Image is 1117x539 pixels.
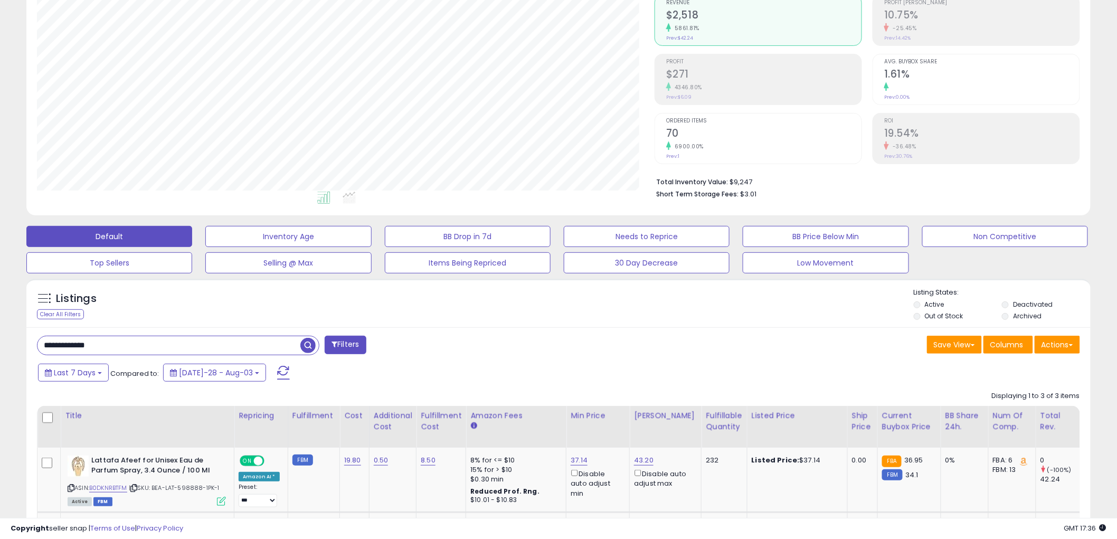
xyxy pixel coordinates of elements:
[671,24,699,32] small: 5861.81%
[743,252,908,273] button: Low Movement
[239,484,280,507] div: Preset:
[990,339,1024,350] span: Columns
[905,470,919,480] span: 34.1
[993,410,1031,432] div: Num of Comp.
[884,9,1080,23] h2: 10.75%
[179,367,253,378] span: [DATE]-28 - Aug-03
[54,367,96,378] span: Last 7 Days
[1013,311,1042,320] label: Archived
[671,83,702,91] small: 4346.80%
[927,336,982,354] button: Save View
[922,226,1088,247] button: Non Competitive
[1040,456,1083,465] div: 0
[89,484,127,493] a: B0DKNRBTFM
[68,497,92,506] span: All listings currently available for purchase on Amazon
[945,410,984,432] div: BB Share 24h.
[671,143,704,150] small: 6900.00%
[752,456,839,465] div: $37.14
[1040,410,1079,432] div: Total Rev.
[263,457,280,466] span: OFF
[889,143,916,150] small: -36.48%
[90,523,135,533] a: Terms of Use
[884,59,1080,65] span: Avg. Buybox Share
[656,177,728,186] b: Total Inventory Value:
[470,487,539,496] b: Reduced Prof. Rng.
[374,455,389,466] a: 0.50
[37,309,84,319] div: Clear All Filters
[752,455,800,465] b: Listed Price:
[421,410,461,432] div: Fulfillment Cost
[706,410,742,432] div: Fulfillable Quantity
[374,410,412,432] div: Additional Cost
[292,410,335,421] div: Fulfillment
[1013,300,1053,309] label: Deactivated
[56,291,97,306] h5: Listings
[292,455,313,466] small: FBM
[993,465,1028,475] div: FBM: 13
[666,118,862,124] span: Ordered Items
[470,475,558,484] div: $0.30 min
[571,410,625,421] div: Min Price
[1035,336,1080,354] button: Actions
[1040,475,1083,484] div: 42.24
[882,410,936,432] div: Current Buybox Price
[666,35,693,41] small: Prev: $42.24
[743,226,908,247] button: BB Price Below Min
[983,336,1033,354] button: Columns
[634,410,697,421] div: [PERSON_NAME]
[992,391,1080,401] div: Displaying 1 to 3 of 3 items
[68,456,89,477] img: 51aWSTcAzWL._SL40_.jpg
[344,455,361,466] a: 19.80
[1047,466,1072,474] small: (-100%)
[884,68,1080,82] h2: 1.61%
[752,410,843,421] div: Listed Price
[205,252,371,273] button: Selling @ Max
[385,252,551,273] button: Items Being Repriced
[470,465,558,475] div: 15% for > $10
[634,455,654,466] a: 43.20
[666,94,692,100] small: Prev: $6.09
[740,189,756,199] span: $3.01
[884,127,1080,141] h2: 19.54%
[241,457,254,466] span: ON
[470,456,558,465] div: 8% for <= $10
[470,496,558,505] div: $10.01 - $10.83
[634,468,693,488] div: Disable auto adjust max
[325,336,366,354] button: Filters
[882,469,903,480] small: FBM
[239,472,280,481] div: Amazon AI *
[852,456,869,465] div: 0.00
[666,59,862,65] span: Profit
[852,410,873,432] div: Ship Price
[666,68,862,82] h2: $271
[666,153,679,159] small: Prev: 1
[11,523,49,533] strong: Copyright
[925,300,944,309] label: Active
[666,127,862,141] h2: 70
[470,410,562,421] div: Amazon Fees
[91,456,220,478] b: Lattafa Afeef for Unisex Eau de Parfum Spray, 3.4 Ounce / 100 Ml
[993,456,1028,465] div: FBA: 6
[93,497,112,506] span: FBM
[882,456,902,467] small: FBA
[889,24,917,32] small: -25.45%
[11,524,183,534] div: seller snap | |
[385,226,551,247] button: BB Drop in 7d
[163,364,266,382] button: [DATE]-28 - Aug-03
[884,35,911,41] small: Prev: 14.42%
[666,9,862,23] h2: $2,518
[205,226,371,247] button: Inventory Age
[884,118,1080,124] span: ROI
[344,410,365,421] div: Cost
[38,364,109,382] button: Last 7 Days
[945,456,980,465] div: 0%
[470,421,477,431] small: Amazon Fees.
[914,288,1091,298] p: Listing States:
[129,484,220,492] span: | SKU: BEA-LAT-598888-1PK-1
[564,252,730,273] button: 30 Day Decrease
[571,455,588,466] a: 37.14
[884,94,910,100] small: Prev: 0.00%
[706,456,739,465] div: 232
[904,455,923,465] span: 36.95
[68,456,226,505] div: ASIN:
